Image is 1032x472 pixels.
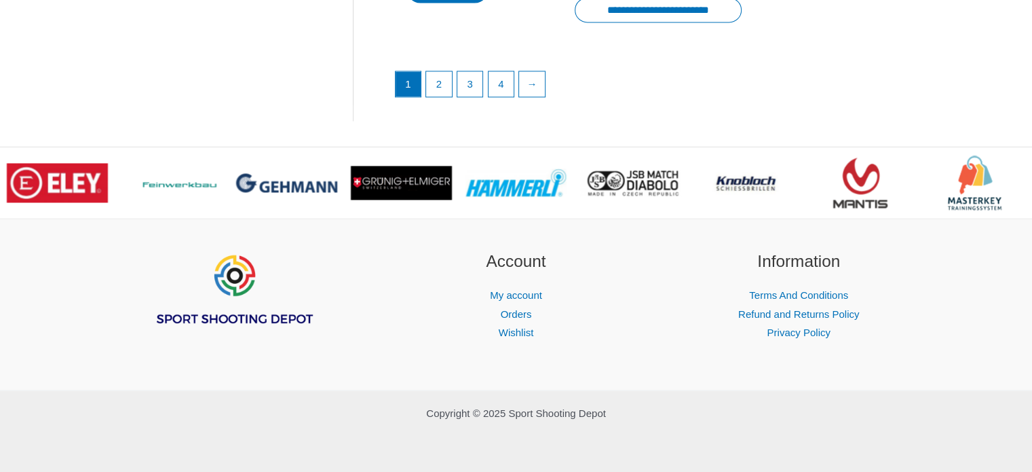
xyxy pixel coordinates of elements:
a: Page 3 [457,71,483,97]
img: brand logo [7,163,108,202]
a: Page 4 [489,71,514,97]
a: Terms And Conditions [749,289,848,301]
p: Copyright © 2025 Sport Shooting Depot [109,404,923,423]
span: Page 1 [396,71,421,97]
nav: Information [674,286,923,343]
a: Page 2 [426,71,452,97]
a: My account [490,289,542,301]
aside: Footer Widget 3 [674,249,923,342]
aside: Footer Widget 1 [109,249,358,359]
a: → [519,71,545,97]
a: Refund and Returns Policy [738,308,859,320]
a: Privacy Policy [767,327,830,338]
h2: Account [391,249,641,274]
aside: Footer Widget 2 [391,249,641,342]
nav: Account [391,286,641,343]
h2: Information [674,249,923,274]
a: Wishlist [499,327,534,338]
a: Orders [501,308,532,320]
nav: Product Pagination [394,71,923,105]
